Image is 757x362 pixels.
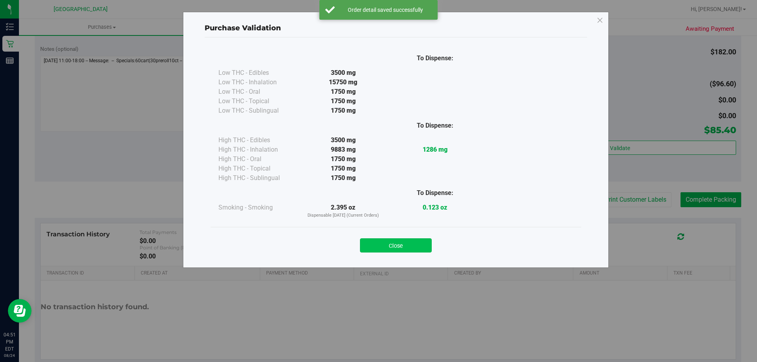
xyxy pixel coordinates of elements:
[8,299,32,323] iframe: Resource center
[389,54,481,63] div: To Dispense:
[205,24,281,32] span: Purchase Validation
[423,204,447,211] strong: 0.123 oz
[297,97,389,106] div: 1750 mg
[218,87,297,97] div: Low THC - Oral
[218,173,297,183] div: High THC - Sublingual
[297,87,389,97] div: 1750 mg
[297,136,389,145] div: 3500 mg
[218,203,297,212] div: Smoking - Smoking
[297,154,389,164] div: 1750 mg
[218,68,297,78] div: Low THC - Edibles
[297,106,389,115] div: 1750 mg
[218,145,297,154] div: High THC - Inhalation
[218,154,297,164] div: High THC - Oral
[297,68,389,78] div: 3500 mg
[339,6,432,14] div: Order detail saved successfully
[423,146,447,153] strong: 1286 mg
[297,164,389,173] div: 1750 mg
[218,78,297,87] div: Low THC - Inhalation
[389,121,481,130] div: To Dispense:
[297,145,389,154] div: 9883 mg
[297,212,389,219] p: Dispensable [DATE] (Current Orders)
[218,97,297,106] div: Low THC - Topical
[297,173,389,183] div: 1750 mg
[218,106,297,115] div: Low THC - Sublingual
[360,238,432,252] button: Close
[297,203,389,219] div: 2.395 oz
[389,188,481,198] div: To Dispense:
[218,136,297,145] div: High THC - Edibles
[218,164,297,173] div: High THC - Topical
[297,78,389,87] div: 15750 mg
